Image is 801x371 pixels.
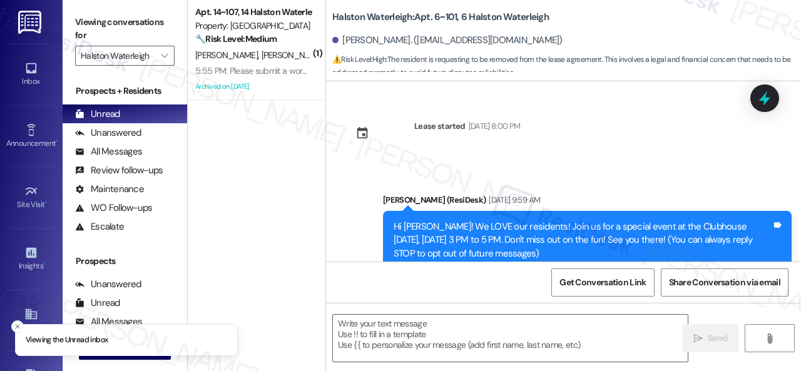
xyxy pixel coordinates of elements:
span: Get Conversation Link [559,276,646,289]
a: Site Visit • [6,181,56,215]
img: ResiDesk Logo [18,11,44,34]
input: All communities [81,46,155,66]
div: Lease started [414,119,466,133]
div: Property: [GEOGRAPHIC_DATA] [195,19,311,33]
button: Get Conversation Link [551,268,654,297]
span: : The resident is requesting to be removed from the lease agreement. This involves a legal and fi... [332,53,801,80]
strong: 🔧 Risk Level: Medium [195,33,277,44]
p: Viewing the Unread inbox [26,335,108,346]
div: Prospects + Residents [63,84,187,98]
i:  [693,333,703,343]
div: Unread [75,108,120,121]
div: [DATE] 8:00 PM [466,119,521,133]
span: • [56,137,58,146]
div: Apt. 14~107, 14 Halston Waterleigh [195,6,311,19]
strong: ⚠️ Risk Level: High [332,54,386,64]
div: Unanswered [75,278,141,291]
div: All Messages [75,145,142,158]
button: Send [682,324,738,352]
span: [PERSON_NAME] [PERSON_NAME] [262,49,389,61]
div: Archived on [DATE] [194,79,312,94]
span: • [45,198,47,207]
i:  [765,333,774,343]
i:  [161,51,168,61]
b: Halston Waterleigh: Apt. 6~101, 6 Halston Waterleigh [332,11,549,24]
div: [DATE] 9:59 AM [486,193,540,206]
div: [PERSON_NAME]. ([EMAIL_ADDRESS][DOMAIN_NAME]) [332,34,563,47]
div: [PERSON_NAME] (ResiDesk) [383,193,792,211]
button: Share Conversation via email [661,268,788,297]
button: Close toast [11,320,24,333]
div: 5:55 PM: Please submit a work order to me. We'll need it in all areas. No pets! They can get in a... [195,65,722,76]
div: Unanswered [75,126,141,140]
div: Review follow-ups [75,164,163,177]
span: Send [708,332,727,345]
div: WO Follow-ups [75,201,152,215]
a: Buildings [6,303,56,337]
div: Maintenance [75,183,144,196]
span: Share Conversation via email [669,276,780,289]
span: [PERSON_NAME] [195,49,262,61]
div: Prospects [63,255,187,268]
div: Unread [75,297,120,310]
span: • [43,260,45,268]
a: Insights • [6,242,56,276]
div: Hi [PERSON_NAME]! We LOVE our residents! Join us for a special event at the Clubhouse [DATE], [DA... [394,220,772,260]
label: Viewing conversations for [75,13,175,46]
a: Inbox [6,58,56,91]
div: Escalate [75,220,124,233]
